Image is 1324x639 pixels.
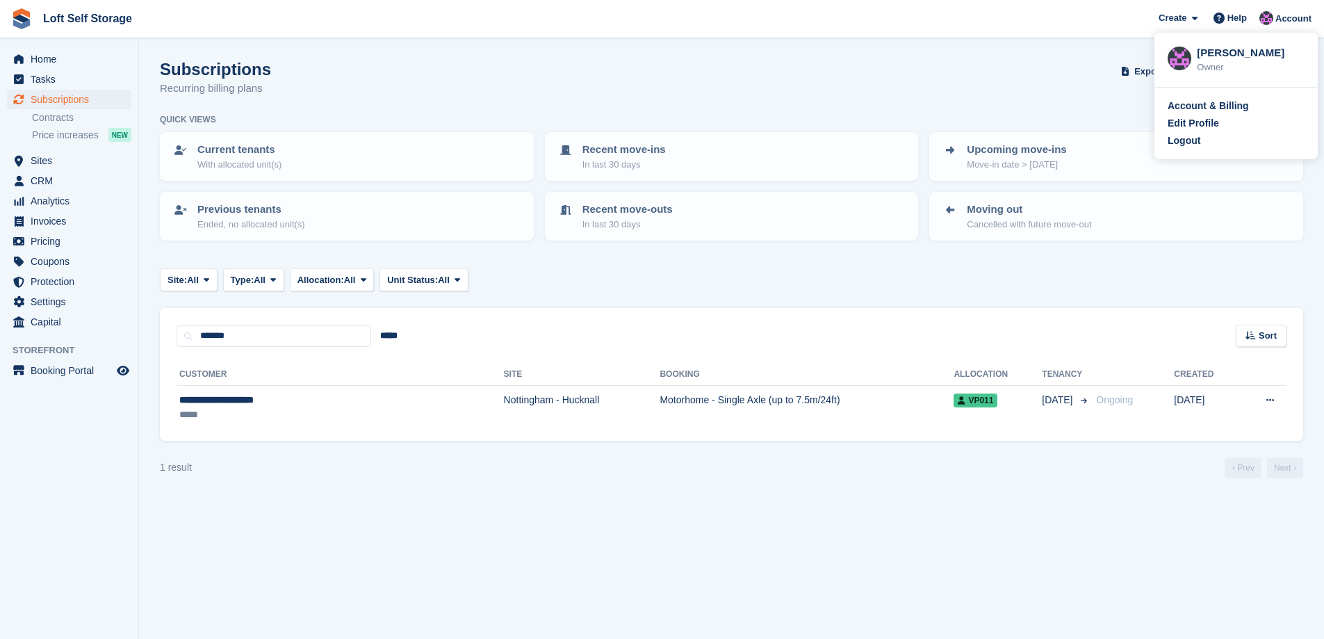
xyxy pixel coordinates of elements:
[7,361,131,380] a: menu
[7,49,131,69] a: menu
[344,273,356,287] span: All
[931,193,1302,239] a: Moving out Cancelled with future move-out
[7,70,131,89] a: menu
[38,7,138,30] a: Loft Self Storage
[297,273,344,287] span: Allocation:
[254,273,265,287] span: All
[231,273,254,287] span: Type:
[660,386,954,430] td: Motorhome - Single Axle (up to 7.5m/24ft)
[504,386,660,430] td: Nottingham - Hucknall
[31,49,114,69] span: Home
[31,272,114,291] span: Protection
[1159,11,1186,25] span: Create
[7,272,131,291] a: menu
[1259,11,1273,25] img: Amy Wright
[1168,134,1305,148] a: Logout
[115,362,131,379] a: Preview store
[31,252,114,271] span: Coupons
[177,364,504,386] th: Customer
[660,364,954,386] th: Booking
[1197,45,1305,58] div: [PERSON_NAME]
[7,312,131,332] a: menu
[1197,60,1305,74] div: Owner
[160,60,271,79] h1: Subscriptions
[7,191,131,211] a: menu
[967,218,1091,232] p: Cancelled with future move-out
[7,90,131,109] a: menu
[1168,99,1249,113] div: Account & Billing
[504,364,660,386] th: Site
[1168,134,1200,148] div: Logout
[1275,12,1311,26] span: Account
[582,218,673,232] p: In last 30 days
[1227,11,1247,25] span: Help
[160,268,218,291] button: Site: All
[546,193,917,239] a: Recent move-outs In last 30 days
[31,171,114,191] span: CRM
[1168,116,1219,131] div: Edit Profile
[197,158,281,172] p: With allocated unit(s)
[954,394,997,407] span: VP011
[32,129,99,142] span: Price increases
[187,273,199,287] span: All
[161,193,532,239] a: Previous tenants Ended, no allocated unit(s)
[160,460,192,475] div: 1 result
[546,134,917,179] a: Recent move-ins In last 30 days
[290,268,375,291] button: Allocation: All
[31,361,114,380] span: Booking Portal
[31,151,114,170] span: Sites
[954,364,1042,386] th: Allocation
[108,128,131,142] div: NEW
[31,232,114,251] span: Pricing
[7,151,131,170] a: menu
[1223,458,1306,478] nav: Page
[167,273,187,287] span: Site:
[7,171,131,191] a: menu
[197,218,305,232] p: Ended, no allocated unit(s)
[7,252,131,271] a: menu
[582,158,666,172] p: In last 30 days
[1042,364,1090,386] th: Tenancy
[582,142,666,158] p: Recent move-ins
[1042,393,1075,407] span: [DATE]
[1259,329,1277,343] span: Sort
[31,312,114,332] span: Capital
[197,142,281,158] p: Current tenants
[931,134,1302,179] a: Upcoming move-ins Move-in date > [DATE]
[387,273,438,287] span: Unit Status:
[197,202,305,218] p: Previous tenants
[1168,99,1305,113] a: Account & Billing
[160,81,271,97] p: Recurring billing plans
[31,292,114,312] span: Settings
[223,268,284,291] button: Type: All
[31,70,114,89] span: Tasks
[1225,458,1261,478] a: Previous
[967,142,1066,158] p: Upcoming move-ins
[32,127,131,143] a: Price increases NEW
[1267,458,1303,478] a: Next
[7,232,131,251] a: menu
[967,158,1066,172] p: Move-in date > [DATE]
[1118,60,1179,83] button: Export
[438,273,450,287] span: All
[967,202,1091,218] p: Moving out
[7,211,131,231] a: menu
[1168,116,1305,131] a: Edit Profile
[7,292,131,312] a: menu
[1134,65,1163,79] span: Export
[11,8,32,29] img: stora-icon-8386f47178a22dfd0bd8f6a31ec36ba5ce8667c1dd55bd0f319d3a0aa187defe.svg
[161,134,532,179] a: Current tenants With allocated unit(s)
[1168,47,1191,70] img: Amy Wright
[13,343,138,357] span: Storefront
[379,268,468,291] button: Unit Status: All
[1174,386,1239,430] td: [DATE]
[32,111,131,124] a: Contracts
[1096,394,1133,405] span: Ongoing
[31,191,114,211] span: Analytics
[1174,364,1239,386] th: Created
[31,90,114,109] span: Subscriptions
[31,211,114,231] span: Invoices
[582,202,673,218] p: Recent move-outs
[160,113,216,126] h6: Quick views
